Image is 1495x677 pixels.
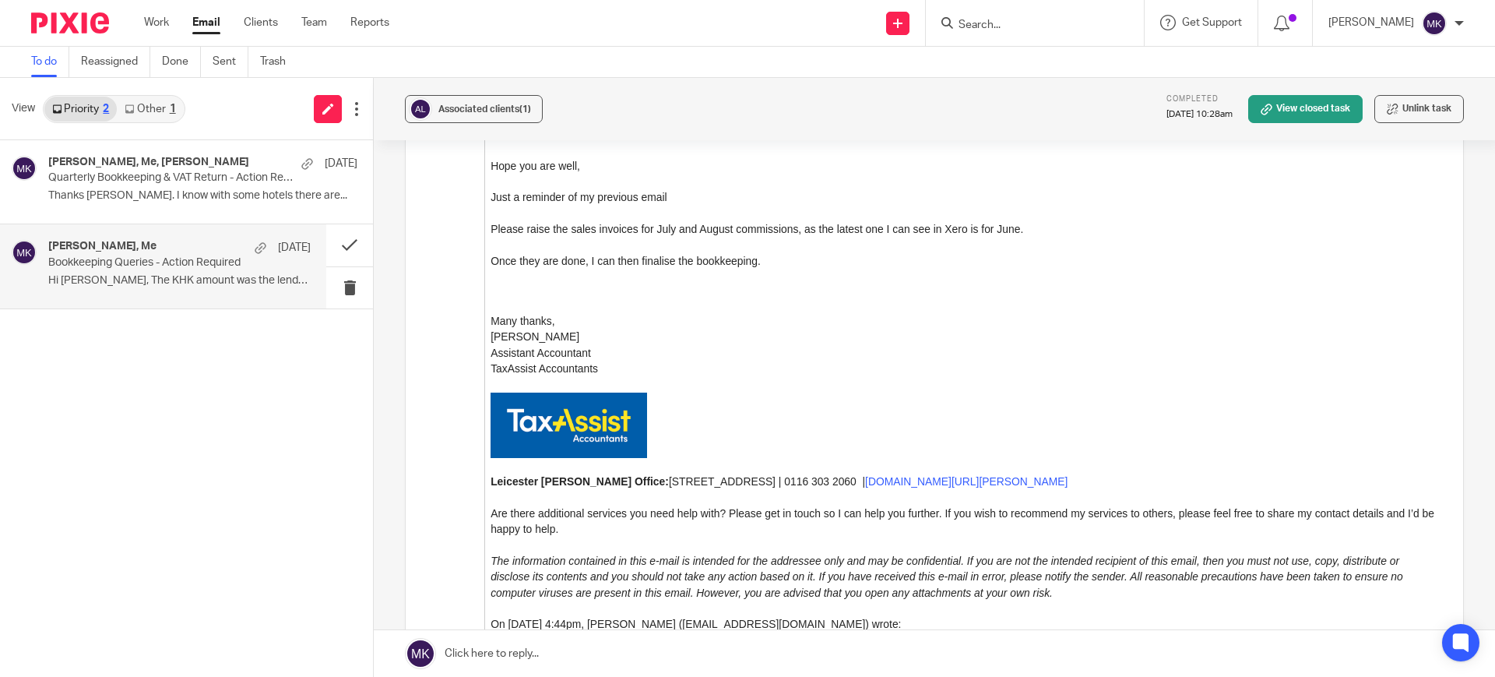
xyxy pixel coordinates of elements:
[301,15,327,30] a: Team
[12,240,37,265] img: svg%3E
[103,104,109,115] div: 2
[1248,95,1363,123] a: View closed task
[1374,95,1464,123] button: Unlink task
[48,171,296,185] p: Quarterly Bookkeeping & VAT Return - Action Required
[278,240,311,256] p: [DATE]
[192,15,220,30] a: Email
[405,95,543,123] button: Associated clients(1)
[375,607,577,619] a: [DOMAIN_NAME][URL][PERSON_NAME]
[170,104,176,115] div: 1
[244,15,278,30] a: Clients
[117,97,183,122] a: Other1
[48,256,259,270] p: Bookkeeping Queries - Action Required
[31,12,109,33] img: Pixie
[350,15,389,30] a: Reports
[144,15,169,30] a: Work
[12,156,37,181] img: svg%3E
[48,240,157,253] h4: [PERSON_NAME], Me
[162,47,201,77] a: Done
[44,97,117,122] a: Priority2
[260,47,297,77] a: Trash
[213,47,248,77] a: Sent
[409,97,432,121] img: svg%3E
[1166,108,1233,121] p: [DATE] 10:28am
[957,19,1097,33] input: Search
[81,47,150,77] a: Reassigned
[48,156,249,169] h4: [PERSON_NAME], Me, [PERSON_NAME]
[48,274,311,287] p: Hi [PERSON_NAME], The KHK amount was the lender...
[519,104,531,114] span: (1)
[1166,95,1219,103] span: Completed
[438,104,531,114] span: Associated clients
[1422,11,1447,36] img: svg%3E
[1182,17,1242,28] span: Get Support
[1328,15,1414,30] p: [PERSON_NAME]
[12,100,35,117] span: View
[31,47,69,77] a: To do
[48,189,357,203] p: Thanks [PERSON_NAME]. I know with some hotels there are...
[325,156,357,171] p: [DATE]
